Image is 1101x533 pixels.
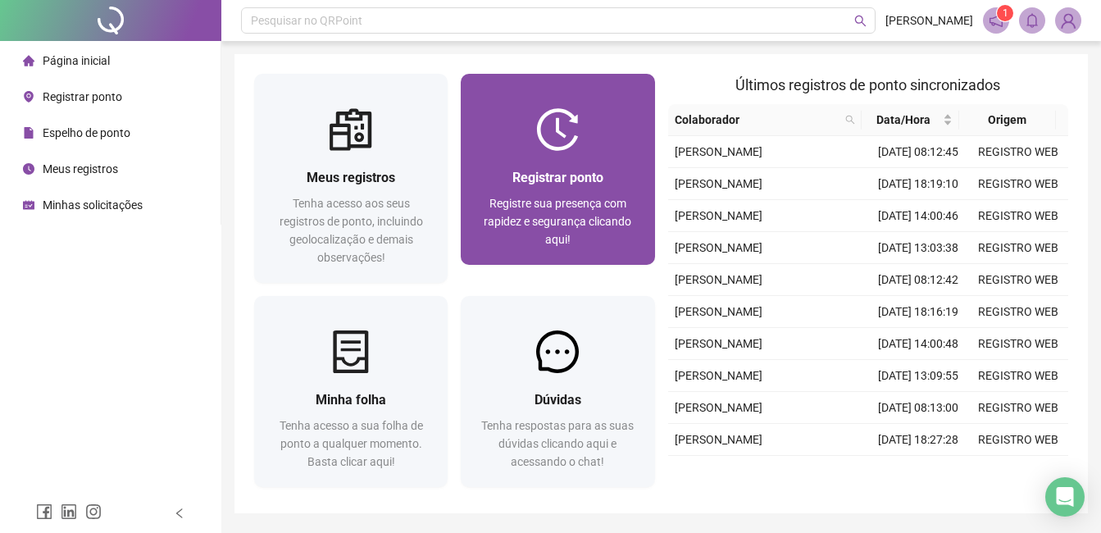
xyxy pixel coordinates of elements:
span: [PERSON_NAME] [675,273,762,286]
span: notification [989,13,1003,28]
a: DúvidasTenha respostas para as suas dúvidas clicando aqui e acessando o chat! [461,296,654,487]
span: [PERSON_NAME] [885,11,973,30]
span: [PERSON_NAME] [675,337,762,350]
span: Data/Hora [868,111,939,129]
span: schedule [23,199,34,211]
td: REGISTRO WEB [968,328,1068,360]
td: [DATE] 13:03:38 [868,232,968,264]
td: REGISTRO WEB [968,200,1068,232]
a: Meus registrosTenha acesso aos seus registros de ponto, incluindo geolocalização e demais observa... [254,74,448,283]
td: REGISTRO WEB [968,392,1068,424]
td: [DATE] 08:12:45 [868,136,968,168]
span: facebook [36,503,52,520]
span: left [174,508,185,519]
td: [DATE] 18:16:19 [868,296,968,328]
span: environment [23,91,34,102]
span: [PERSON_NAME] [675,145,762,158]
span: clock-circle [23,163,34,175]
span: home [23,55,34,66]
span: Dúvidas [535,392,581,408]
th: Data/Hora [862,104,958,136]
span: Minha folha [316,392,386,408]
div: Open Intercom Messenger [1045,477,1085,517]
span: [PERSON_NAME] [675,401,762,414]
span: [PERSON_NAME] [675,177,762,190]
span: [PERSON_NAME] [675,433,762,446]
td: REGISTRO WEB [968,296,1068,328]
span: bell [1025,13,1040,28]
span: Registre sua presença com rapidez e segurança clicando aqui! [484,197,631,246]
span: Tenha acesso aos seus registros de ponto, incluindo geolocalização e demais observações! [280,197,423,264]
td: REGISTRO WEB [968,136,1068,168]
td: REGISTRO WEB [968,424,1068,456]
td: REGISTRO WEB [968,264,1068,296]
span: 1 [1003,7,1008,19]
th: Origem [959,104,1056,136]
td: [DATE] 14:00:48 [868,328,968,360]
span: search [842,107,858,132]
span: Meus registros [307,170,395,185]
span: Registrar ponto [512,170,603,185]
td: [DATE] 14:00:46 [868,200,968,232]
td: REGISTRO WEB [968,232,1068,264]
sup: 1 [997,5,1013,21]
img: 86078 [1056,8,1081,33]
span: Minhas solicitações [43,198,143,212]
span: search [845,115,855,125]
span: [PERSON_NAME] [675,209,762,222]
td: [DATE] 13:09:55 [868,360,968,392]
td: REGISTRO WEB [968,456,1068,488]
td: [DATE] 08:13:00 [868,392,968,424]
span: [PERSON_NAME] [675,241,762,254]
td: REGISTRO WEB [968,360,1068,392]
span: instagram [85,503,102,520]
td: [DATE] 18:19:10 [868,168,968,200]
span: Espelho de ponto [43,126,130,139]
span: Tenha acesso a sua folha de ponto a qualquer momento. Basta clicar aqui! [280,419,423,468]
span: linkedin [61,503,77,520]
span: [PERSON_NAME] [675,369,762,382]
span: Meus registros [43,162,118,175]
td: [DATE] 14:08:24 [868,456,968,488]
td: [DATE] 08:12:42 [868,264,968,296]
a: Registrar pontoRegistre sua presença com rapidez e segurança clicando aqui! [461,74,654,265]
td: REGISTRO WEB [968,168,1068,200]
span: search [854,15,867,27]
span: [PERSON_NAME] [675,305,762,318]
span: Registrar ponto [43,90,122,103]
span: Página inicial [43,54,110,67]
span: file [23,127,34,139]
span: Colaborador [675,111,839,129]
span: Tenha respostas para as suas dúvidas clicando aqui e acessando o chat! [481,419,634,468]
td: [DATE] 18:27:28 [868,424,968,456]
span: Últimos registros de ponto sincronizados [735,76,1000,93]
a: Minha folhaTenha acesso a sua folha de ponto a qualquer momento. Basta clicar aqui! [254,296,448,487]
